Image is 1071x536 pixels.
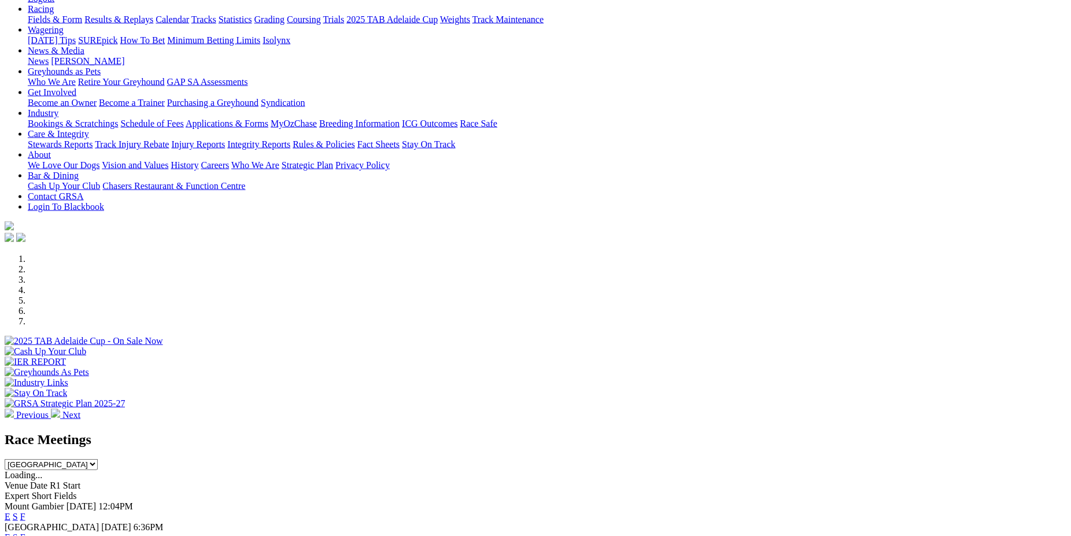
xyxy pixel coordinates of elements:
[5,221,14,231] img: logo-grsa-white.png
[186,119,268,128] a: Applications & Forms
[5,346,86,357] img: Cash Up Your Club
[472,14,544,24] a: Track Maintenance
[28,46,84,56] a: News & Media
[30,480,47,490] span: Date
[335,160,390,170] a: Privacy Policy
[167,77,248,87] a: GAP SA Assessments
[319,119,400,128] a: Breeding Information
[28,160,99,170] a: We Love Our Dogs
[28,87,76,97] a: Get Involved
[28,98,97,108] a: Become an Owner
[51,56,124,66] a: [PERSON_NAME]
[84,14,153,24] a: Results & Replays
[171,139,225,149] a: Injury Reports
[28,66,101,76] a: Greyhounds as Pets
[254,14,285,24] a: Grading
[28,14,1066,25] div: Racing
[156,14,189,24] a: Calendar
[5,357,66,367] img: IER REPORT
[50,480,80,490] span: R1 Start
[20,512,25,522] a: F
[51,410,80,420] a: Next
[5,336,163,346] img: 2025 TAB Adelaide Cup - On Sale Now
[201,160,229,170] a: Careers
[28,160,1066,171] div: About
[102,181,245,191] a: Chasers Restaurant & Function Centre
[5,388,67,398] img: Stay On Track
[357,139,400,149] a: Fact Sheets
[5,512,10,522] a: E
[171,160,198,170] a: History
[227,139,290,149] a: Integrity Reports
[101,522,131,532] span: [DATE]
[28,98,1066,108] div: Get Involved
[62,410,80,420] span: Next
[271,119,317,128] a: MyOzChase
[5,470,42,480] span: Loading...
[28,129,89,139] a: Care & Integrity
[402,119,457,128] a: ICG Outcomes
[231,160,279,170] a: Who We Are
[28,202,104,212] a: Login To Blackbook
[460,119,497,128] a: Race Safe
[67,501,97,511] span: [DATE]
[5,522,99,532] span: [GEOGRAPHIC_DATA]
[98,501,133,511] span: 12:04PM
[191,14,216,24] a: Tracks
[5,398,125,409] img: GRSA Strategic Plan 2025-27
[28,4,54,14] a: Racing
[78,35,117,45] a: SUREpick
[293,139,355,149] a: Rules & Policies
[28,35,1066,46] div: Wagering
[5,367,89,378] img: Greyhounds As Pets
[167,98,258,108] a: Purchasing a Greyhound
[28,56,49,66] a: News
[28,171,79,180] a: Bar & Dining
[5,410,51,420] a: Previous
[32,491,52,501] span: Short
[5,491,29,501] span: Expert
[28,150,51,160] a: About
[167,35,260,45] a: Minimum Betting Limits
[346,14,438,24] a: 2025 TAB Adelaide Cup
[440,14,470,24] a: Weights
[5,480,28,490] span: Venue
[28,77,1066,87] div: Greyhounds as Pets
[28,191,83,201] a: Contact GRSA
[28,35,76,45] a: [DATE] Tips
[120,35,165,45] a: How To Bet
[28,25,64,35] a: Wagering
[28,119,118,128] a: Bookings & Scratchings
[120,119,183,128] a: Schedule of Fees
[5,409,14,418] img: chevron-left-pager-white.svg
[28,139,93,149] a: Stewards Reports
[28,14,82,24] a: Fields & Form
[219,14,252,24] a: Statistics
[5,378,68,388] img: Industry Links
[28,139,1066,150] div: Care & Integrity
[16,410,49,420] span: Previous
[78,77,165,87] a: Retire Your Greyhound
[28,119,1066,129] div: Industry
[28,77,76,87] a: Who We Are
[5,233,14,242] img: facebook.svg
[16,233,25,242] img: twitter.svg
[95,139,169,149] a: Track Injury Rebate
[28,108,58,118] a: Industry
[282,160,333,170] a: Strategic Plan
[323,14,344,24] a: Trials
[51,409,60,418] img: chevron-right-pager-white.svg
[5,432,1066,448] h2: Race Meetings
[261,98,305,108] a: Syndication
[99,98,165,108] a: Become a Trainer
[28,181,1066,191] div: Bar & Dining
[28,56,1066,66] div: News & Media
[134,522,164,532] span: 6:36PM
[263,35,290,45] a: Isolynx
[102,160,168,170] a: Vision and Values
[28,181,100,191] a: Cash Up Your Club
[54,491,76,501] span: Fields
[5,501,64,511] span: Mount Gambier
[402,139,455,149] a: Stay On Track
[13,512,18,522] a: S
